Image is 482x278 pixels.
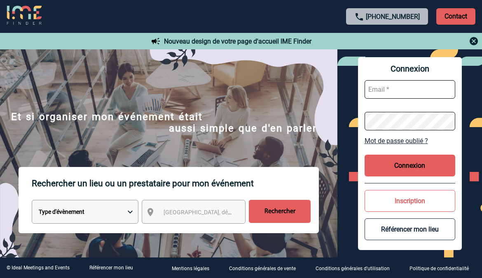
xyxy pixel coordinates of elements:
p: Rechercher un lieu ou un prestataire pour mon événement [32,167,311,200]
p: Conditions générales de vente [229,266,296,271]
input: Rechercher [249,200,311,223]
a: Mentions légales [165,264,222,272]
button: Référencer mon lieu [365,218,455,240]
a: Politique de confidentialité [403,264,482,272]
a: Conditions générales de vente [222,264,309,272]
a: [PHONE_NUMBER] [366,13,420,21]
a: Conditions générales d'utilisation [309,264,403,272]
button: Connexion [365,155,455,176]
button: Inscription [365,190,455,212]
div: © Ideal Meetings and Events [7,265,70,271]
p: Mentions légales [172,266,209,271]
p: Politique de confidentialité [409,266,469,271]
span: Connexion [365,64,455,74]
input: Email * [365,80,455,99]
a: Référencer mon lieu [89,265,133,271]
p: Conditions générales d'utilisation [316,266,390,271]
img: call-24-px.png [354,12,364,22]
p: Contact [436,8,475,25]
span: [GEOGRAPHIC_DATA], département, région... [164,209,278,215]
a: Mot de passe oublié ? [365,137,455,145]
